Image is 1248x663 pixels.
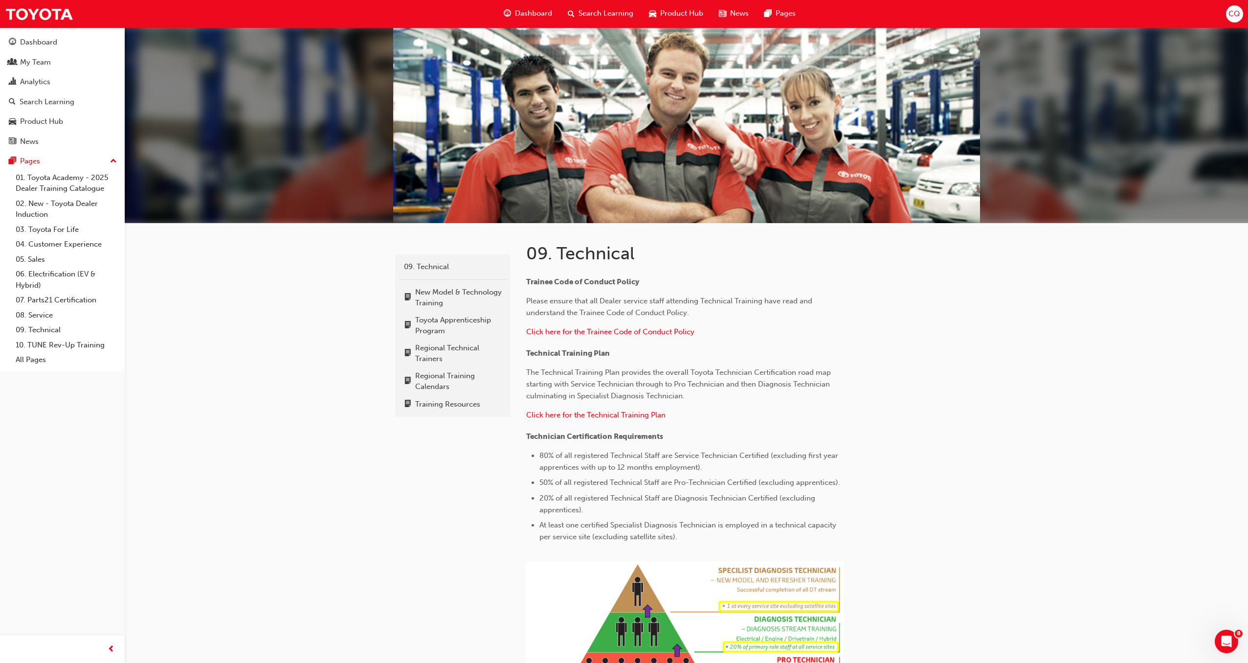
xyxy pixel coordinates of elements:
div: Dashboard [20,37,57,48]
a: Search Learning [4,93,121,111]
span: Please ensure that all Dealer service staff attending Technical Training have read and understand... [526,297,814,317]
a: Dashboard [4,33,121,51]
span: Technical Training Plan [526,349,610,358]
button: Pages [4,152,121,170]
div: Regional Technical Trainers [415,343,502,365]
a: Analytics [4,73,121,91]
span: guage-icon [9,38,16,47]
a: 10. TUNE Rev-Up Training [12,338,121,353]
button: CQ [1226,5,1243,23]
a: All Pages [12,352,121,367]
div: My Team [20,57,51,68]
a: 03. Toyota For Life [12,222,121,237]
a: Click here for the Trainee Code of Conduct Policy [526,327,694,336]
a: Product Hub [4,113,121,131]
a: Click here for the Technical Training Plan [526,411,666,419]
a: 05. Sales [12,252,121,267]
a: guage-iconDashboard [496,4,560,24]
span: The Technical Training Plan provides the overall Toyota Technician Certification road map startin... [526,368,833,400]
div: New Model & Technology Training [415,287,502,309]
span: 50% of all registered Technical Staff are Pro-Technician Certified (excluding apprentices). [539,478,840,487]
span: search-icon [9,98,16,107]
a: New Model & Technology Training [399,284,507,312]
div: Analytics [20,76,50,88]
span: page-icon [404,400,411,409]
span: prev-icon [108,643,115,656]
span: car-icon [649,8,656,20]
a: 09. Technical [12,322,121,338]
div: Pages [20,156,40,167]
a: 04. Customer Experience [12,237,121,252]
div: Regional Training Calendars [415,370,502,392]
span: 8 [1235,630,1243,638]
span: Pages [776,8,796,20]
a: 06. Electrification (EV & Hybrid) [12,267,121,293]
span: Trainee Code of Conduct Policy [526,277,639,286]
div: 09. Technical [404,261,502,273]
span: 80% of all registered Technical Staff are Service Technician Certified (excluding first year appr... [539,451,840,472]
a: search-iconSearch Learning [560,4,641,24]
span: car-icon [9,117,16,126]
span: pages-icon [764,8,772,20]
div: News [20,136,39,147]
span: page-icon [404,377,411,386]
a: News [4,133,121,151]
a: 07. Parts21 Certification [12,293,121,308]
a: 01. Toyota Academy - 2025 Dealer Training Catalogue [12,170,121,196]
span: News [730,8,749,20]
a: 08. Service [12,308,121,323]
div: Toyota Apprenticeship Program [415,315,502,337]
div: Training Resources [415,399,480,410]
span: pages-icon [9,157,16,166]
img: Trak [5,3,73,25]
span: Product Hub [660,8,703,20]
span: page-icon [404,294,411,302]
span: news-icon [719,8,726,20]
a: 09. Technical [399,258,507,275]
span: Technician Certification Requirements [526,432,663,441]
span: up-icon [110,155,117,168]
a: 02. New - Toyota Dealer Induction [12,196,121,222]
a: Toyota Apprenticeship Program [399,312,507,340]
a: Regional Technical Trainers [399,340,507,367]
span: At least one certified Specialist Diagnosis Technician is employed in a technical capacity per se... [539,521,838,541]
span: CQ [1228,8,1240,20]
a: My Team [4,53,121,71]
span: search-icon [568,8,575,20]
span: people-icon [9,58,16,67]
span: page-icon [404,321,411,330]
iframe: Intercom live chat [1215,630,1238,653]
span: 20% of all registered Technical Staff are Diagnosis Technician Certified (excluding apprentices). [539,494,817,514]
h1: 09. Technical [526,243,906,264]
span: Search Learning [579,8,633,20]
span: Dashboard [515,8,552,20]
a: pages-iconPages [757,4,803,24]
span: chart-icon [9,78,16,87]
a: car-iconProduct Hub [641,4,711,24]
span: news-icon [9,137,16,146]
span: guage-icon [504,8,511,20]
span: page-icon [404,349,411,358]
a: news-iconNews [711,4,757,24]
div: Search Learning [20,96,74,108]
a: Training Resources [399,395,507,413]
button: DashboardMy TeamAnalyticsSearch LearningProduct HubNews [4,31,121,152]
div: Product Hub [20,116,63,127]
a: Regional Training Calendars [399,367,507,395]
